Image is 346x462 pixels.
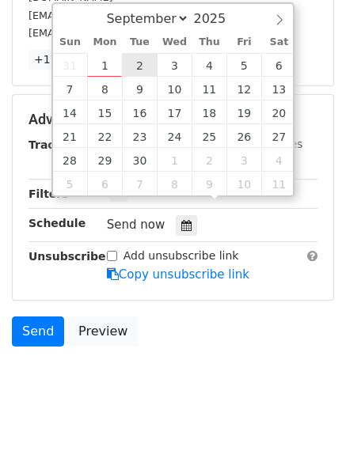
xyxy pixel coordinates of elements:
span: September 15, 2025 [87,100,122,124]
span: September 16, 2025 [122,100,157,124]
span: September 10, 2025 [157,77,192,100]
span: October 6, 2025 [87,172,122,195]
span: September 22, 2025 [87,124,122,148]
span: September 4, 2025 [192,53,226,77]
span: September 30, 2025 [122,148,157,172]
span: Sun [53,37,88,47]
span: September 24, 2025 [157,124,192,148]
span: October 10, 2025 [226,172,261,195]
small: [EMAIL_ADDRESS][DOMAIN_NAME] [29,27,205,39]
a: Preview [68,316,138,346]
span: Tue [122,37,157,47]
span: October 2, 2025 [192,148,226,172]
span: September 29, 2025 [87,148,122,172]
span: September 14, 2025 [53,100,88,124]
span: October 11, 2025 [261,172,296,195]
span: September 6, 2025 [261,53,296,77]
small: [EMAIL_ADDRESS] [29,9,120,21]
a: Copy unsubscribe link [107,267,249,282]
h5: Advanced [29,111,317,128]
span: September 2, 2025 [122,53,157,77]
span: September 17, 2025 [157,100,192,124]
span: October 8, 2025 [157,172,192,195]
label: Add unsubscribe link [124,248,239,264]
span: September 12, 2025 [226,77,261,100]
span: September 8, 2025 [87,77,122,100]
span: October 4, 2025 [261,148,296,172]
span: September 11, 2025 [192,77,226,100]
span: October 5, 2025 [53,172,88,195]
span: Thu [192,37,226,47]
span: September 13, 2025 [261,77,296,100]
a: Send [12,316,64,346]
a: +17 more [29,50,95,70]
span: September 25, 2025 [192,124,226,148]
strong: Tracking [29,138,82,151]
span: September 20, 2025 [261,100,296,124]
strong: Unsubscribe [29,250,106,263]
span: August 31, 2025 [53,53,88,77]
span: September 26, 2025 [226,124,261,148]
span: October 7, 2025 [122,172,157,195]
span: September 18, 2025 [192,100,226,124]
span: October 1, 2025 [157,148,192,172]
span: September 3, 2025 [157,53,192,77]
span: September 28, 2025 [53,148,88,172]
input: Year [189,11,246,26]
span: October 3, 2025 [226,148,261,172]
strong: Filters [29,187,69,200]
span: Wed [157,37,192,47]
span: Fri [226,37,261,47]
span: Mon [87,37,122,47]
span: September 19, 2025 [226,100,261,124]
strong: Schedule [29,217,86,229]
span: September 7, 2025 [53,77,88,100]
span: September 23, 2025 [122,124,157,148]
span: September 27, 2025 [261,124,296,148]
span: Send now [107,218,165,232]
span: September 1, 2025 [87,53,122,77]
span: September 5, 2025 [226,53,261,77]
span: Sat [261,37,296,47]
span: September 9, 2025 [122,77,157,100]
iframe: Chat Widget [267,386,346,462]
span: September 21, 2025 [53,124,88,148]
span: October 9, 2025 [192,172,226,195]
